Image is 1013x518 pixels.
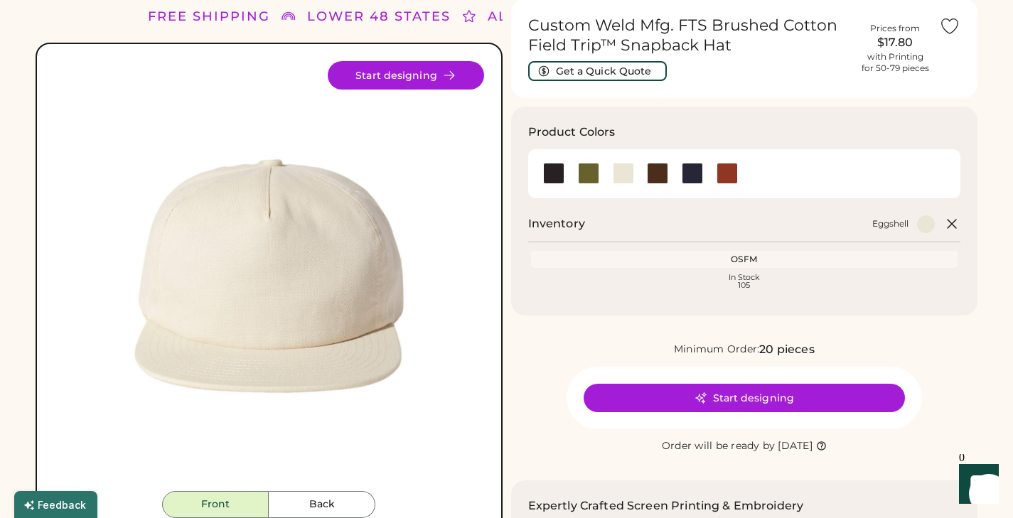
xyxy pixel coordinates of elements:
[148,7,270,26] div: FREE SHIPPING
[54,61,484,491] img: FTS - Eggshell Front Image
[872,218,909,230] div: Eggshell
[528,124,616,141] h3: Product Colors
[674,342,760,357] div: Minimum Order:
[859,34,931,51] div: $17.80
[584,384,905,412] button: Start designing
[528,61,667,81] button: Get a Quick Quote
[870,23,920,34] div: Prices from
[528,497,804,514] h2: Expertly Crafted Screen Printing & Embroidery
[945,454,1007,515] iframe: Front Chat
[307,7,451,26] div: LOWER 48 STATES
[759,341,814,358] div: 20 pieces
[269,491,375,518] button: Back
[862,51,929,74] div: with Printing for 50-79 pieces
[662,439,776,453] div: Order will be ready by
[488,7,586,26] div: ALL ORDERS
[778,439,813,453] div: [DATE]
[528,16,852,55] h1: Custom Weld Mfg. FTS Brushed Cotton Field Trip™ Snapback Hat
[162,491,269,518] button: Front
[328,61,484,90] button: Start designing
[528,215,585,232] h2: Inventory
[534,254,955,265] div: OSFM
[54,61,484,491] div: FTS Style Image
[534,274,955,289] div: In Stock 105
